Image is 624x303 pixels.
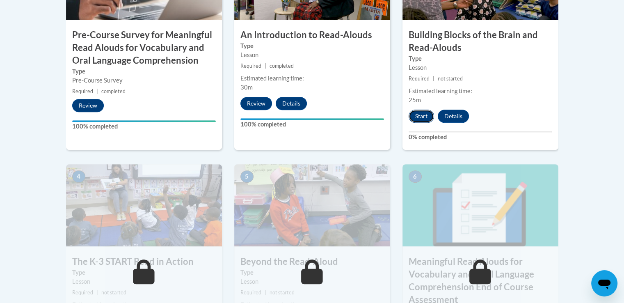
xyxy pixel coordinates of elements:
[96,88,98,94] span: |
[270,63,294,69] span: completed
[72,277,216,286] div: Lesson
[265,63,266,69] span: |
[66,29,222,67] h3: Pre-Course Survey for Meaningful Read Alouds for Vocabulary and Oral Language Comprehension
[265,289,266,296] span: |
[409,110,434,123] button: Start
[276,97,307,110] button: Details
[240,277,384,286] div: Lesson
[240,268,384,277] label: Type
[234,255,390,268] h3: Beyond the Read-Aloud
[402,164,558,246] img: Course Image
[72,99,104,112] button: Review
[240,170,254,183] span: 5
[66,164,222,246] img: Course Image
[72,170,85,183] span: 4
[72,289,93,296] span: Required
[240,63,261,69] span: Required
[409,76,430,82] span: Required
[402,29,558,54] h3: Building Blocks of the Brain and Read-Alouds
[240,84,253,91] span: 30m
[409,87,552,96] div: Estimated learning time:
[409,170,422,183] span: 6
[270,289,295,296] span: not started
[72,76,216,85] div: Pre-Course Survey
[72,268,216,277] label: Type
[96,289,98,296] span: |
[433,76,434,82] span: |
[240,120,384,129] label: 100% completed
[72,88,93,94] span: Required
[234,29,390,41] h3: An Introduction to Read-Alouds
[240,118,384,120] div: Your progress
[72,67,216,76] label: Type
[591,270,617,296] iframe: Button to launch messaging window
[409,54,552,63] label: Type
[438,110,469,123] button: Details
[101,289,126,296] span: not started
[409,96,421,103] span: 25m
[66,255,222,268] h3: The K-3 START Read in Action
[240,74,384,83] div: Estimated learning time:
[409,133,552,142] label: 0% completed
[240,289,261,296] span: Required
[438,76,463,82] span: not started
[72,122,216,131] label: 100% completed
[240,50,384,60] div: Lesson
[101,88,126,94] span: completed
[72,120,216,122] div: Your progress
[409,63,552,72] div: Lesson
[234,164,390,246] img: Course Image
[240,97,272,110] button: Review
[240,41,384,50] label: Type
